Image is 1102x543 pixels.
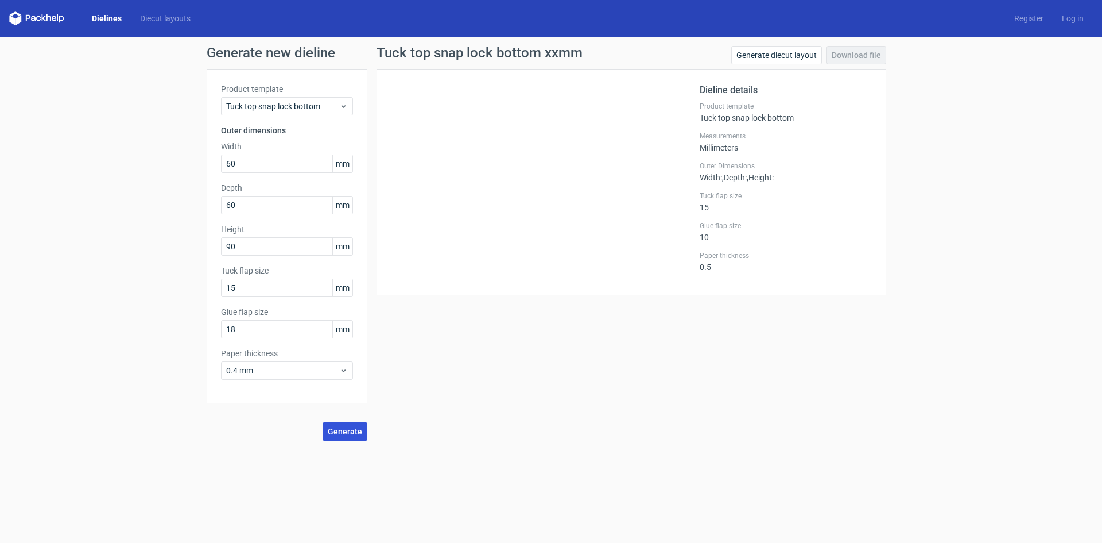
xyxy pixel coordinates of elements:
[332,279,352,296] span: mm
[731,46,822,64] a: Generate diecut layout
[332,321,352,338] span: mm
[226,101,339,112] span: Tuck top snap lock bottom
[221,141,353,152] label: Width
[377,46,583,60] h1: Tuck top snap lock bottom xxmm
[700,132,872,152] div: Millimeters
[83,13,131,24] a: Dielines
[700,102,872,111] label: Product template
[221,83,353,95] label: Product template
[700,173,722,182] span: Width :
[131,13,200,24] a: Diecut layouts
[700,251,872,272] div: 0.5
[700,83,872,97] h2: Dieline details
[332,197,352,214] span: mm
[332,238,352,255] span: mm
[700,191,872,201] label: Tuck flap size
[221,182,353,194] label: Depth
[700,132,872,141] label: Measurements
[323,422,367,441] button: Generate
[700,161,872,171] label: Outer Dimensions
[221,125,353,136] h3: Outer dimensions
[747,173,774,182] span: , Height :
[722,173,747,182] span: , Depth :
[221,306,353,318] label: Glue flap size
[226,365,339,376] span: 0.4 mm
[700,221,872,230] label: Glue flap size
[221,265,353,276] label: Tuck flap size
[700,102,872,122] div: Tuck top snap lock bottom
[221,348,353,359] label: Paper thickness
[332,155,352,172] span: mm
[1053,13,1093,24] a: Log in
[700,251,872,260] label: Paper thickness
[700,191,872,212] div: 15
[700,221,872,242] div: 10
[1005,13,1053,24] a: Register
[221,224,353,235] label: Height
[328,428,362,436] span: Generate
[207,46,895,60] h1: Generate new dieline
